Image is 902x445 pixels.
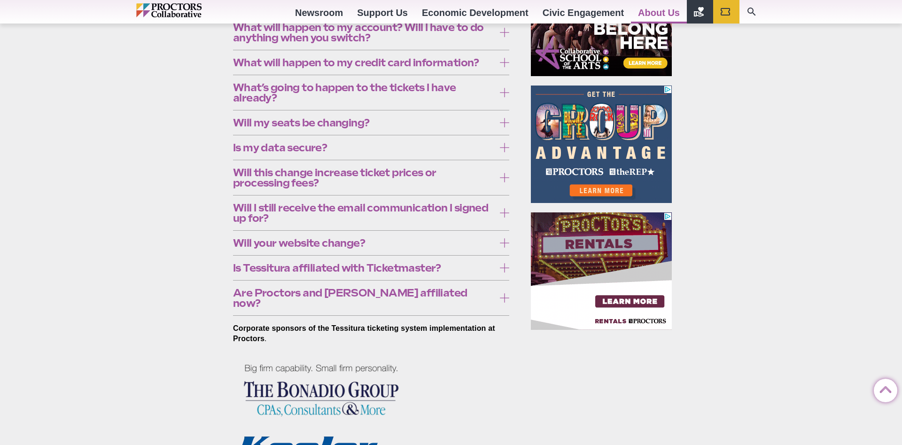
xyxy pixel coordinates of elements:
span: Are Proctors and [PERSON_NAME] affiliated now? [233,288,495,308]
a: Back to Top [874,379,893,398]
span: Will my seats be changing? [233,117,495,128]
span: Is Tessitura affiliated with Ticketmaster? [233,263,495,273]
iframe: Advertisement [531,86,672,203]
span: What will happen to my account? Will I have to do anything when you switch? [233,22,495,43]
span: Will your website change? [233,238,495,248]
span: Will I still receive the email communication I signed up for? [233,203,495,223]
span: What will happen to my credit card information? [233,57,495,68]
span: Is my data secure? [233,142,495,153]
p: . [233,323,509,344]
img: Proctors logo [136,3,242,17]
iframe: Advertisement [531,212,672,330]
span: What’s going to happen to the tickets I have already? [233,82,495,103]
span: Will this change increase ticket prices or processing fees? [233,167,495,188]
strong: Corporate sponsors of the Tessitura ticketing system implementation at Proctors [233,324,495,343]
